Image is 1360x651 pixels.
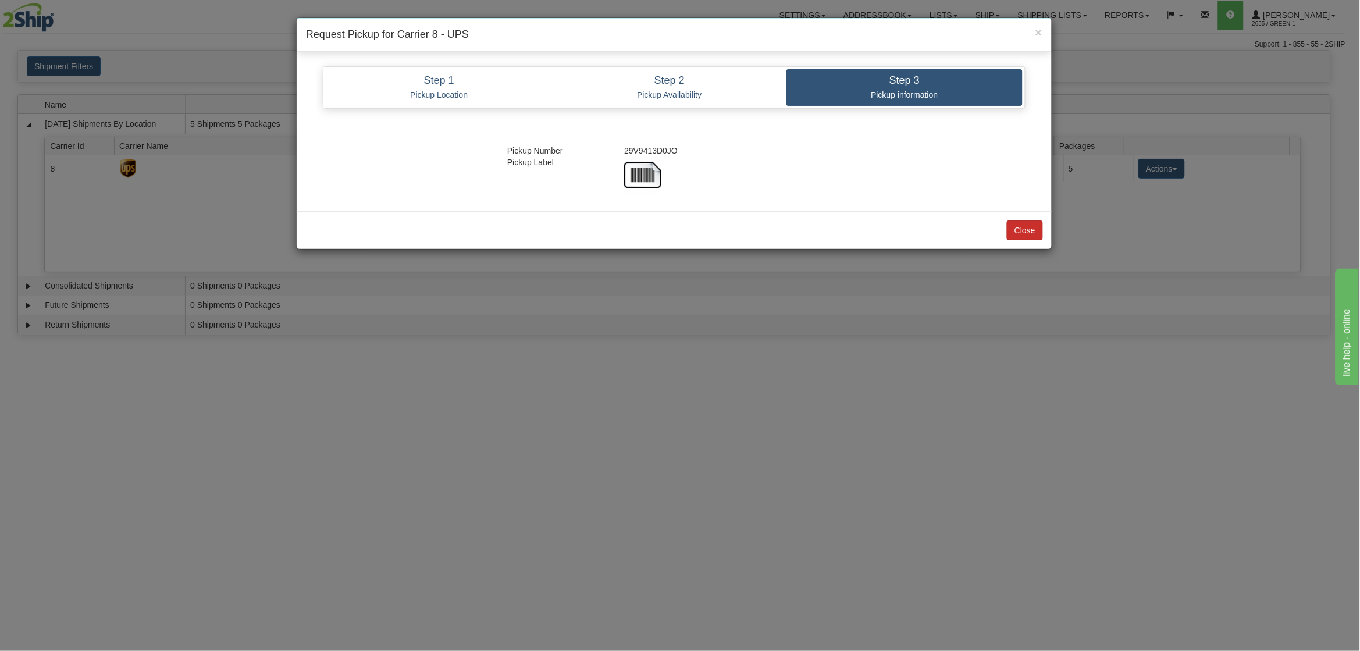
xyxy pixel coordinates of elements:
[1035,26,1042,38] button: Close
[1333,266,1359,385] iframe: chat widget
[624,156,661,194] img: barcode.jpg
[499,156,615,168] div: Pickup Label
[615,145,850,156] div: 29V9413D0JO
[306,27,1042,42] h4: Request Pickup for Carrier 8 - UPS
[9,7,108,21] div: live help - online
[795,75,1014,87] h4: Step 3
[795,90,1014,100] p: Pickup information
[326,69,553,106] a: Step 1 Pickup Location
[1035,26,1042,39] span: ×
[334,90,544,100] p: Pickup Location
[561,75,778,87] h4: Step 2
[499,145,615,156] div: Pickup Number
[553,69,787,106] a: Step 2 Pickup Availability
[561,90,778,100] p: Pickup Availability
[1007,220,1043,240] button: Close
[786,69,1023,106] a: Step 3 Pickup information
[334,75,544,87] h4: Step 1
